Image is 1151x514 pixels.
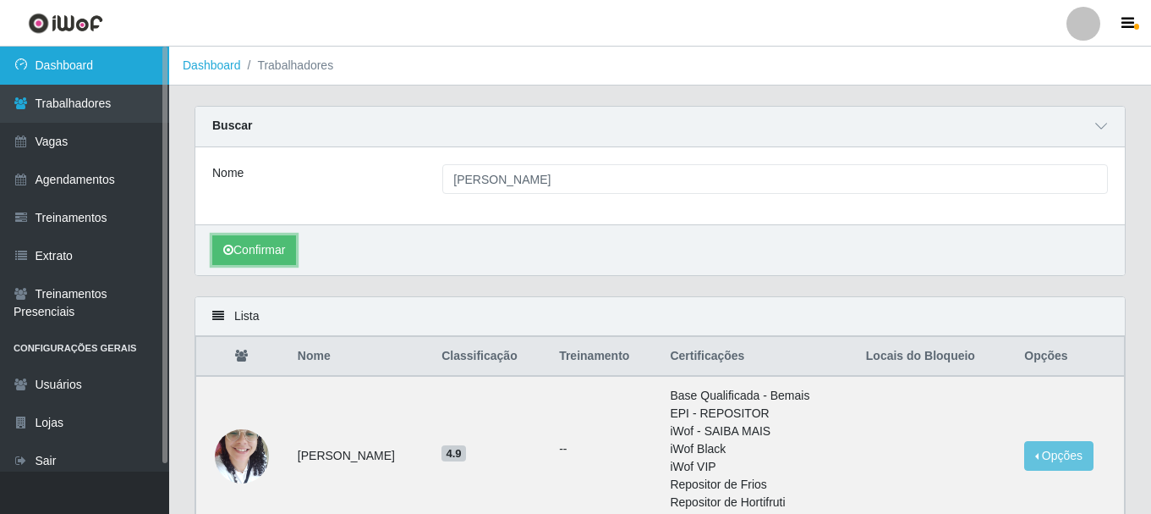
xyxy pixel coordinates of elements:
a: Dashboard [183,58,241,72]
strong: Buscar [212,119,252,132]
th: Classificação [431,337,549,377]
img: 1739952008601.jpeg [215,420,269,492]
img: CoreUI Logo [28,13,103,34]
li: Repositor de Hortifruti [670,494,845,511]
label: Nome [212,164,244,182]
th: Locais do Bloqueio [856,337,1014,377]
button: Opções [1024,441,1093,471]
span: 4.9 [441,445,466,462]
li: iWof VIP [670,458,845,476]
nav: breadcrumb [169,47,1151,86]
th: Nome [288,337,431,377]
li: Repositor de Frios [670,476,845,494]
button: Confirmar [212,235,296,265]
th: Opções [1014,337,1124,377]
th: Treinamento [549,337,660,377]
input: Digite o Nome... [442,164,1108,194]
li: Base Qualificada - Bemais [670,387,845,405]
th: Certificações [660,337,855,377]
li: Trabalhadores [241,57,334,75]
li: iWof - SAIBA MAIS [670,423,845,440]
li: iWof Black [670,440,845,458]
ul: -- [559,440,649,458]
div: Lista [195,297,1125,336]
li: EPI - REPOSITOR [670,405,845,423]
